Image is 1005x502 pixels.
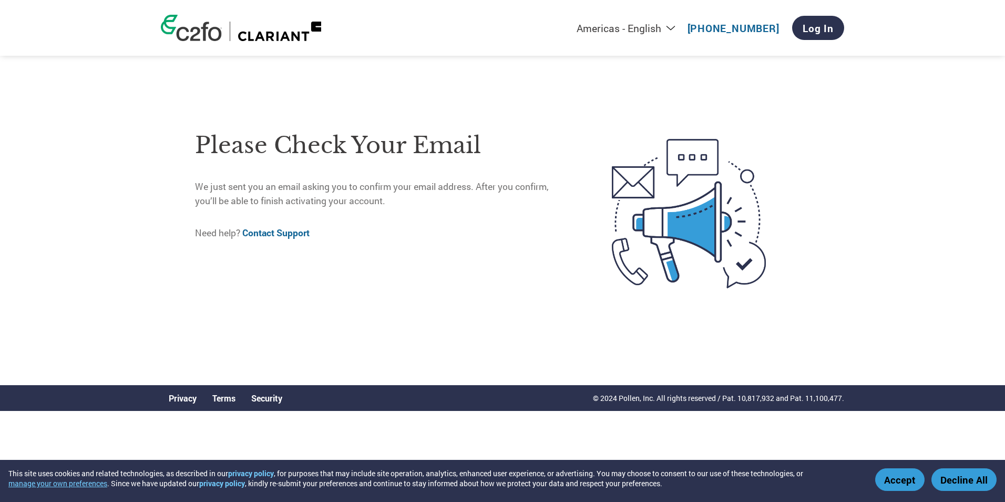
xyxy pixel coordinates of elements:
[568,120,810,307] img: open-email
[593,393,844,404] p: © 2024 Pollen, Inc. All rights reserved / Pat. 10,817,932 and Pat. 11,100,477.
[931,468,997,491] button: Decline All
[875,468,925,491] button: Accept
[212,393,235,404] a: Terms
[242,227,310,239] a: Contact Support
[195,226,568,240] p: Need help?
[195,180,568,208] p: We just sent you an email asking you to confirm your email address. After you confirm, you’ll be ...
[251,393,282,404] a: Security
[169,393,197,404] a: Privacy
[8,468,860,488] div: This site uses cookies and related technologies, as described in our , for purposes that may incl...
[792,16,844,40] a: Log In
[195,128,568,163] h1: Please check your email
[161,15,222,41] img: c2fo logo
[238,22,321,41] img: Clariant
[688,22,780,35] a: [PHONE_NUMBER]
[228,468,274,478] a: privacy policy
[8,478,107,488] button: manage your own preferences
[199,478,245,488] a: privacy policy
